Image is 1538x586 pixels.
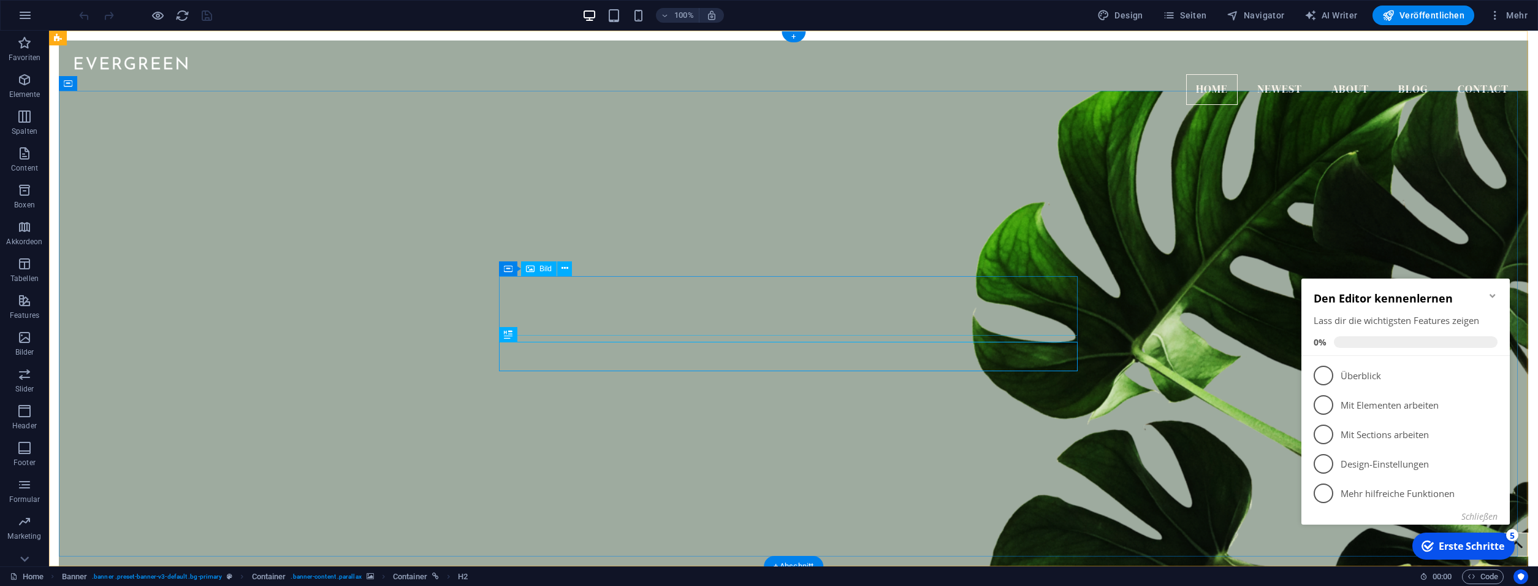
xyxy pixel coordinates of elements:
button: reload [175,8,189,23]
p: Favoriten [9,53,40,63]
p: Header [12,421,37,431]
p: Tabellen [10,274,39,283]
p: Formular [9,495,40,504]
i: Element ist verlinkt [432,573,439,580]
button: Veröffentlichen [1372,6,1474,25]
p: Marketing [7,531,41,541]
span: Veröffentlichen [1382,9,1464,21]
li: Mehr hilfreiche Funktionen [5,212,213,242]
div: + [782,31,805,42]
div: Lass dir die wichtigsten Features zeigen [17,48,201,61]
p: Mehr hilfreiche Funktionen [44,221,191,234]
i: Seite neu laden [175,9,189,23]
span: . banner-content .parallax [291,569,361,584]
button: Schließen [165,244,201,256]
span: Bild [539,265,552,272]
button: Code [1462,569,1504,584]
span: AI Writer [1304,9,1358,21]
span: 00 00 [1433,569,1452,584]
p: Design-Einstellungen [44,191,191,204]
p: Mit Sections arbeiten [44,162,191,175]
span: : [1441,572,1443,581]
span: . banner .preset-banner-v3-default .bg-primary [92,569,222,584]
button: Seiten [1158,6,1212,25]
span: Mehr [1489,9,1528,21]
i: Dieses Element ist ein anpassbares Preset [227,573,232,580]
span: 0% [17,70,37,82]
li: Mit Elementen arbeiten [5,124,213,153]
div: 5 [210,263,222,275]
p: Footer [13,458,36,468]
p: Elemente [9,90,40,99]
li: Mit Sections arbeiten [5,153,213,183]
a: Klick, um Auswahl aufzuheben. Doppelklick öffnet Seitenverwaltung [10,569,44,584]
p: Features [10,310,39,320]
span: Seiten [1163,9,1207,21]
div: Erste Schritte [142,273,208,287]
span: Code [1468,569,1498,584]
p: Akkordeon [6,237,42,247]
h6: 100% [674,8,694,23]
button: Mehr [1484,6,1532,25]
button: Usercentrics [1513,569,1528,584]
button: AI Writer [1300,6,1363,25]
li: Design-Einstellungen [5,183,213,212]
p: Slider [15,384,34,394]
div: Minimize checklist [191,25,201,34]
i: Bei Größenänderung Zoomstufe automatisch an das gewählte Gerät anpassen. [706,10,717,21]
span: Klick zum Auswählen. Doppelklick zum Bearbeiten [393,569,427,584]
h6: Session-Zeit [1420,569,1452,584]
i: Element verfügt über einen Hintergrund [367,573,374,580]
li: Überblick [5,94,213,124]
p: Überblick [44,103,191,116]
button: Design [1092,6,1148,25]
span: Navigator [1227,9,1285,21]
div: Erste Schritte 5 items remaining, 0% complete [116,266,218,293]
span: Design [1097,9,1143,21]
p: Bilder [15,347,34,357]
div: + Abschnitt [764,556,824,577]
p: Mit Elementen arbeiten [44,133,191,145]
p: Content [11,163,38,173]
p: Boxen [14,200,35,210]
button: Klicke hier, um den Vorschau-Modus zu verlassen [150,8,165,23]
h2: Den Editor kennenlernen [17,25,201,39]
span: Klick zum Auswählen. Doppelklick zum Bearbeiten [252,569,286,584]
p: Spalten [12,126,37,136]
span: Klick zum Auswählen. Doppelklick zum Bearbeiten [458,569,468,584]
span: Klick zum Auswählen. Doppelklick zum Bearbeiten [62,569,88,584]
button: 100% [656,8,699,23]
nav: breadcrumb [62,569,468,584]
button: Navigator [1222,6,1290,25]
div: Design (Strg+Alt+Y) [1092,6,1148,25]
